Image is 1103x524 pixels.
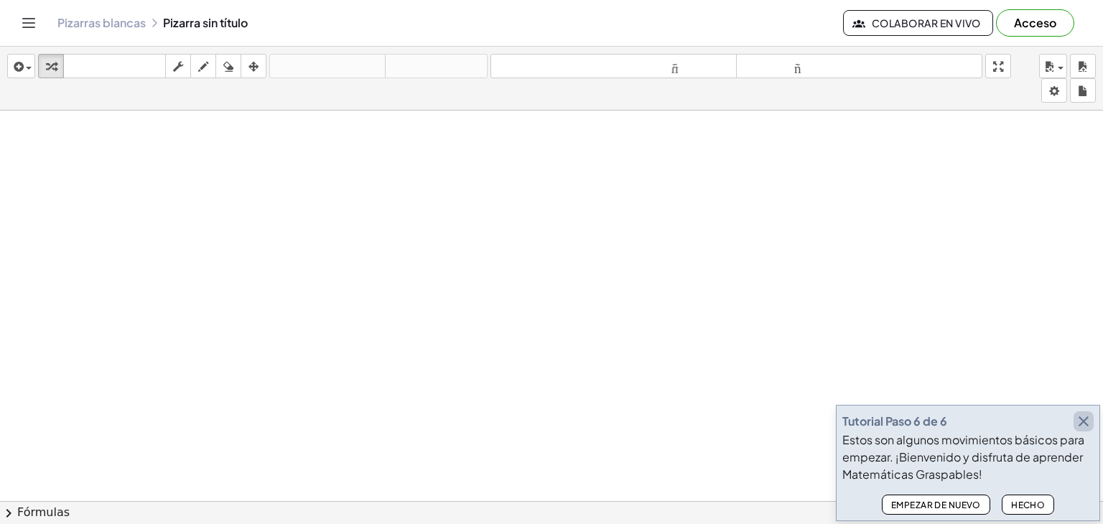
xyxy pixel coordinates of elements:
font: rehacer [388,60,484,73]
button: Cambiar navegación [17,11,40,34]
button: deshacer [269,54,386,78]
button: tamaño_del_formato [490,54,737,78]
font: Estos son algunos movimientos básicos para empezar. ¡Bienvenido y disfruta de aprender Matemática... [842,432,1084,482]
font: teclado [67,60,162,73]
font: deshacer [273,60,382,73]
button: tamaño_del_formato [736,54,982,78]
font: tamaño_del_formato [740,60,979,73]
font: Empezar de nuevo [891,500,981,510]
font: tamaño_del_formato [494,60,733,73]
font: Fórmulas [17,505,70,519]
button: rehacer [385,54,488,78]
button: Empezar de nuevo [882,495,990,515]
font: Hecho [1011,500,1045,510]
button: Hecho [1002,495,1055,515]
font: Tutorial Paso 6 de 6 [842,413,947,429]
font: Pizarras blancas [57,15,146,30]
a: Pizarras blancas [57,16,146,30]
font: Colaborar en vivo [872,17,981,29]
button: Colaborar en vivo [843,10,993,36]
font: Acceso [1014,15,1056,30]
button: Acceso [996,9,1074,37]
button: teclado [63,54,166,78]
